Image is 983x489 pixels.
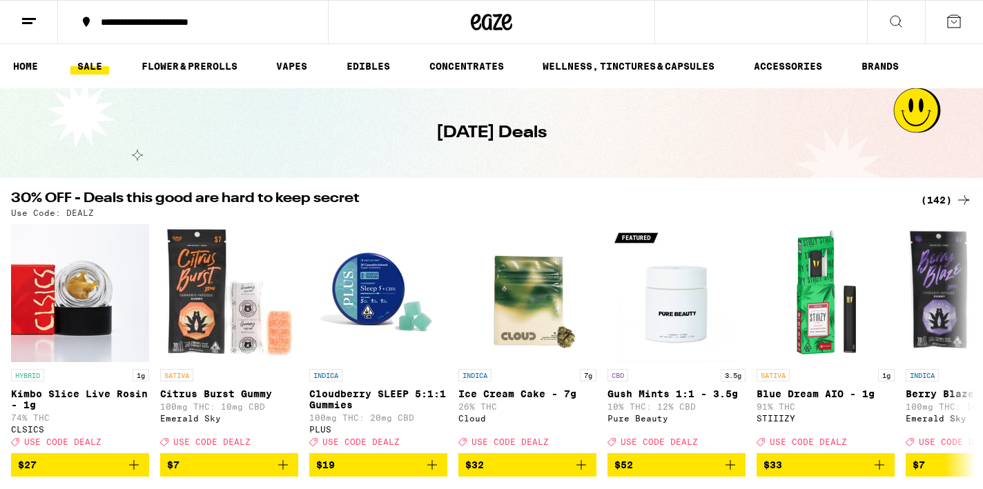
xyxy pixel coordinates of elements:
[536,58,721,74] a: WELLNESS, TINCTURES & CAPSULES
[607,402,746,411] p: 10% THC: 12% CBD
[422,58,511,74] a: CONCENTRATES
[160,402,298,411] p: 100mg THC: 10mg CBD
[322,437,400,446] span: USE CODE DEALZ
[458,224,596,453] a: Open page for Ice Cream Cake - 7g from Cloud
[309,388,447,410] p: Cloudberry SLEEP 5:1:1 Gummies
[580,369,596,381] p: 7g
[173,437,251,446] span: USE CODE DEALZ
[763,459,782,470] span: $33
[757,224,895,453] a: Open page for Blue Dream AIO - 1g from STIIIZY
[471,437,549,446] span: USE CODE DEALZ
[458,453,596,477] button: Add to bag
[133,369,149,381] p: 1g
[855,58,906,74] a: BRANDS
[11,224,149,362] img: CLSICS - Kimbo Slice Live Rosin - 1g
[11,413,149,422] p: 74% THC
[458,388,596,399] p: Ice Cream Cake - 7g
[135,58,244,74] a: FLOWER & PREROLLS
[921,192,972,208] a: (142)
[160,224,298,453] a: Open page for Citrus Burst Gummy from Emerald Sky
[436,121,547,145] h1: [DATE] Deals
[465,459,484,470] span: $32
[757,453,895,477] button: Add to bag
[607,369,628,381] p: CBD
[309,453,447,477] button: Add to bag
[309,425,447,434] div: PLUS
[913,459,925,470] span: $7
[458,224,596,362] img: Cloud - Ice Cream Cake - 7g
[309,224,447,453] a: Open page for Cloudberry SLEEP 5:1:1 Gummies from PLUS
[11,388,149,410] p: Kimbo Slice Live Rosin - 1g
[24,437,101,446] span: USE CODE DEALZ
[906,369,939,381] p: INDICA
[607,224,746,362] img: Pure Beauty - Gush Mints 1:1 - 3.5g
[621,437,698,446] span: USE CODE DEALZ
[757,224,895,362] img: STIIIZY - Blue Dream AIO - 1g
[614,459,633,470] span: $52
[770,437,847,446] span: USE CODE DEALZ
[167,459,179,470] span: $7
[160,224,298,362] img: Emerald Sky - Citrus Burst Gummy
[316,459,335,470] span: $19
[458,369,491,381] p: INDICA
[18,459,37,470] span: $27
[757,388,895,399] p: Blue Dream AIO - 1g
[878,369,895,381] p: 1g
[11,192,904,208] h2: 30% OFF - Deals this good are hard to keep secret
[309,413,447,422] p: 100mg THC: 20mg CBD
[757,369,790,381] p: SATIVA
[11,224,149,453] a: Open page for Kimbo Slice Live Rosin - 1g from CLSICS
[309,224,447,362] img: PLUS - Cloudberry SLEEP 5:1:1 Gummies
[747,58,829,74] a: ACCESSORIES
[458,414,596,423] div: Cloud
[309,369,342,381] p: INDICA
[269,58,314,74] a: VAPES
[607,224,746,453] a: Open page for Gush Mints 1:1 - 3.5g from Pure Beauty
[458,402,596,411] p: 26% THC
[340,58,397,74] a: EDIBLES
[11,425,149,434] div: CLSICS
[160,453,298,477] button: Add to bag
[607,414,746,423] div: Pure Beauty
[11,208,94,217] p: Use Code: DEALZ
[607,388,746,399] p: Gush Mints 1:1 - 3.5g
[607,453,746,477] button: Add to bag
[757,402,895,411] p: 91% THC
[11,369,44,381] p: HYBRID
[160,369,193,381] p: SATIVA
[721,369,746,381] p: 3.5g
[757,414,895,423] div: STIIIZY
[11,453,149,477] button: Add to bag
[160,414,298,423] div: Emerald Sky
[70,58,109,74] a: SALE
[6,58,45,74] a: HOME
[160,388,298,399] p: Citrus Burst Gummy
